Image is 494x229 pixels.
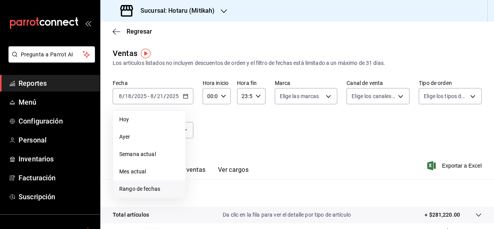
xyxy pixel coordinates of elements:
span: Menú [19,97,94,107]
button: Pregunta a Parrot AI [8,46,95,63]
label: Fecha [113,80,193,86]
div: Los artículos listados no incluyen descuentos de orden y el filtro de fechas está limitado a un m... [113,59,482,67]
input: ---- [166,93,179,99]
span: Pregunta a Parrot AI [21,51,83,59]
span: Reportes [19,78,94,88]
span: Ayer [119,133,179,141]
input: -- [118,93,122,99]
p: + $281,220.00 [425,211,460,219]
span: Facturación [19,173,94,183]
div: navigation tabs [125,166,249,179]
span: / [164,93,166,99]
p: Total artículos [113,211,149,219]
label: Hora fin [237,80,265,86]
input: ---- [134,93,147,99]
span: Configuración [19,116,94,126]
span: Rango de fechas [119,185,179,193]
h3: Sucursal: Hotaru (Mitikah) [134,6,215,15]
a: Pregunta a Parrot AI [5,56,95,64]
span: Elige las marcas [280,92,319,100]
span: Elige los canales de venta [352,92,395,100]
span: Semana actual [119,150,179,158]
p: Da clic en la fila para ver el detalle por tipo de artículo [223,211,351,219]
span: Inventarios [19,154,94,164]
label: Hora inicio [203,80,231,86]
span: Mes actual [119,168,179,176]
p: Resumen [113,188,482,198]
input: -- [157,93,164,99]
button: Regresar [113,28,152,35]
div: Ventas [113,47,137,59]
span: Personal [19,135,94,145]
label: Marca [275,80,338,86]
button: Ver ventas [175,166,206,179]
span: Elige los tipos de orden [424,92,467,100]
span: Hoy [119,115,179,124]
input: -- [125,93,132,99]
span: / [132,93,134,99]
label: Tipo de orden [419,80,482,86]
span: Regresar [127,28,152,35]
label: Canal de venta [347,80,409,86]
span: / [154,93,156,99]
button: open_drawer_menu [85,20,91,26]
span: Suscripción [19,192,94,202]
button: Exportar a Excel [429,161,482,170]
span: - [148,93,149,99]
input: -- [150,93,154,99]
span: / [122,93,125,99]
img: Tooltip marker [141,49,151,58]
button: Ver cargos [218,166,249,179]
